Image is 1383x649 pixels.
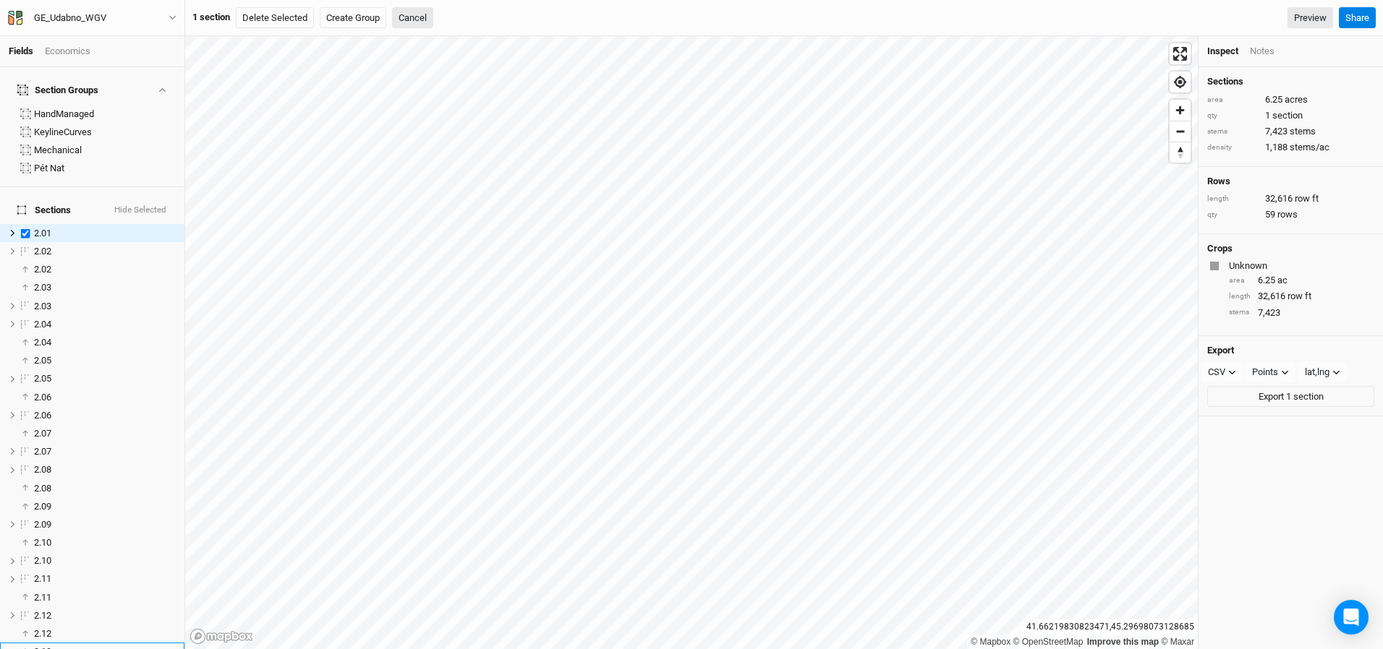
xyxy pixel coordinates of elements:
[1246,361,1295,383] button: Points
[17,85,98,96] div: Section Groups
[1170,142,1191,163] button: Reset bearing to north
[34,573,176,585] div: 2.11
[34,163,176,174] div: Pét Nat
[45,45,90,58] div: Economics
[1229,274,1374,287] div: 6.25
[392,7,433,29] button: Cancel
[34,428,51,439] span: 2.07
[1207,126,1258,137] div: stems
[1285,93,1308,106] span: acres
[34,428,176,439] div: 2.07
[34,410,176,421] div: 2.06
[34,555,51,566] span: 2.10
[34,519,176,530] div: 2.09
[971,637,1010,647] a: Mapbox
[34,246,51,257] span: 2.02
[34,483,51,494] span: 2.08
[34,337,176,348] div: 2.04
[1087,637,1159,647] a: Improve this map
[1305,365,1329,379] div: lat,lng
[1201,361,1243,383] button: CSV
[34,11,106,25] div: GE_Udabno_WGV
[17,205,71,216] span: Sections
[34,319,176,330] div: 2.04
[34,410,51,421] span: 2.06
[34,337,51,348] span: 2.04
[1207,243,1233,254] h4: Crops
[34,592,176,603] div: 2.11
[1013,637,1084,647] a: OpenStreetMap
[1207,176,1374,187] h4: Rows
[320,7,386,29] button: Create Group
[34,301,51,311] span: 2.03
[1207,194,1258,205] div: length
[9,46,33,56] a: Fields
[1288,7,1333,29] a: Preview
[1207,95,1258,106] div: area
[1252,365,1278,379] div: Points
[34,446,176,457] div: 2.07
[1207,109,1374,122] div: 1
[1207,210,1258,220] div: qty
[1170,121,1191,142] span: Zoom out
[1207,76,1374,87] h4: Sections
[1229,275,1251,286] div: area
[114,205,167,215] button: Hide Selected
[34,264,176,275] div: 2.02
[34,373,51,384] span: 2.05
[34,246,176,257] div: 2.02
[34,555,176,567] div: 2.10
[34,373,176,384] div: 2.05
[1207,208,1374,221] div: 59
[192,11,230,24] div: 1 section
[1334,600,1369,635] div: Open Intercom Messenger
[34,464,176,476] div: 2.08
[1170,72,1191,93] button: Find my location
[1290,125,1316,138] span: stems
[1207,111,1258,121] div: qty
[34,446,51,457] span: 2.07
[34,537,176,549] div: 2.10
[236,7,314,29] button: Delete Selected
[34,282,51,293] span: 2.03
[34,573,51,584] span: 2.11
[34,592,51,603] span: 2.11
[1229,259,1371,272] div: Unknown
[156,85,168,95] button: Show section groups
[1250,45,1275,58] div: Notes
[1207,345,1374,356] h4: Export
[1277,274,1288,287] span: ac
[34,519,51,530] span: 2.09
[1023,619,1198,635] div: 41.66219830823471 , 45.29698073128685
[34,628,176,640] div: 2.12
[34,464,51,475] span: 2.08
[1170,100,1191,121] button: Zoom in
[1272,109,1303,122] span: section
[7,10,177,26] button: GE_Udabno_WGV
[1207,93,1374,106] div: 6.25
[34,501,51,512] span: 2.09
[34,126,176,138] div: KeylineCurves
[1207,192,1374,205] div: 32,616
[34,628,51,639] span: 2.12
[1229,290,1374,303] div: 32,616
[1170,43,1191,64] button: Enter fullscreen
[1208,365,1225,379] div: CSV
[34,319,51,330] span: 2.04
[1288,290,1311,303] span: row ft
[34,145,176,156] div: Mechanical
[34,301,176,312] div: 2.03
[34,355,176,366] div: 2.05
[1207,141,1374,154] div: 1,188
[1290,141,1329,154] span: stems/ac
[34,537,51,548] span: 2.10
[34,483,176,494] div: 2.08
[1229,307,1251,318] div: stems
[1207,45,1238,58] div: Inspect
[1207,386,1374,408] button: Export 1 section
[1161,637,1194,647] a: Maxar
[34,282,176,293] div: 2.03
